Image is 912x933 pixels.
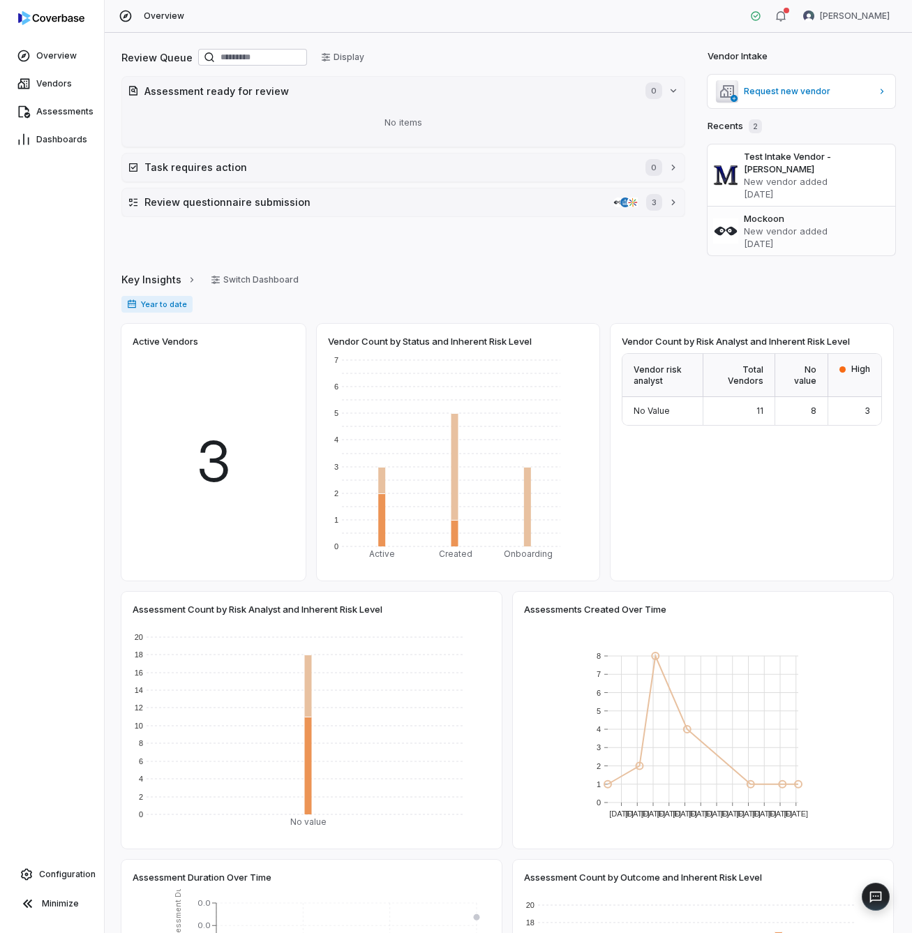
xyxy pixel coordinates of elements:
[736,809,761,818] text: [DATE]
[524,871,762,883] span: Assessment Count by Outcome and Inherent Risk Level
[526,918,535,927] text: 18
[122,154,685,181] button: Task requires action0
[133,603,382,615] span: Assessment Count by Risk Analyst and Inherent Risk Level
[334,463,338,471] text: 3
[334,409,338,417] text: 5
[622,354,703,397] div: Vendor risk analyst
[36,78,72,89] span: Vendors
[708,50,768,64] h2: Vendor Intake
[597,798,601,807] text: 0
[645,82,662,99] span: 0
[752,809,777,818] text: [DATE]
[609,809,634,818] text: [DATE]
[328,335,532,348] span: Vendor Count by Status and Inherent Risk Level
[36,134,87,145] span: Dashboards
[133,871,271,883] span: Assessment Duration Over Time
[720,809,745,818] text: [DATE]
[768,809,793,818] text: [DATE]
[144,195,608,209] h2: Review questionnaire submission
[117,265,201,294] button: Key Insights
[334,516,338,524] text: 1
[128,105,679,141] div: No items
[744,237,890,250] p: [DATE]
[526,901,535,909] text: 20
[646,194,662,211] span: 3
[744,225,890,237] p: New vendor added
[122,77,685,105] button: Assessment ready for review0
[811,405,816,416] span: 8
[749,119,762,133] span: 2
[334,435,338,444] text: 4
[634,405,670,416] span: No Value
[744,150,890,175] h3: Test Intake Vendor - [PERSON_NAME]
[334,489,338,498] text: 2
[42,898,79,909] span: Minimize
[334,356,338,364] text: 7
[313,47,373,68] button: Display
[705,809,729,818] text: [DATE]
[139,757,143,766] text: 6
[334,542,338,551] text: 0
[3,127,101,152] a: Dashboards
[708,144,895,206] a: Test Intake Vendor - [PERSON_NAME]New vendor added[DATE]
[6,862,98,887] a: Configuration
[775,354,828,397] div: No value
[657,809,681,818] text: [DATE]
[756,405,763,416] span: 11
[39,869,96,880] span: Configuration
[197,920,211,930] tspan: 0.0
[144,10,184,22] span: Overview
[139,793,143,801] text: 2
[708,119,762,133] h2: Recents
[597,725,601,733] text: 4
[202,269,307,290] button: Switch Dashboard
[121,265,197,294] a: Key Insights
[122,188,685,216] button: Review questionnaire submissionmockoon.comfind-and-update.company-information.service.gov.uk/comp...
[744,175,890,188] p: New vendor added
[865,405,870,416] span: 3
[744,212,890,225] h3: Mockoon
[641,809,666,818] text: [DATE]
[3,71,101,96] a: Vendors
[597,707,601,715] text: 5
[744,188,890,200] p: [DATE]
[524,603,666,615] span: Assessments Created Over Time
[597,670,601,678] text: 7
[703,354,775,397] div: Total Vendors
[144,160,631,174] h2: Task requires action
[135,650,143,659] text: 18
[144,84,631,98] h2: Assessment ready for review
[744,86,872,97] span: Request new vendor
[597,762,601,770] text: 2
[820,10,890,22] span: [PERSON_NAME]
[121,272,181,287] span: Key Insights
[135,703,143,712] text: 12
[708,75,895,108] a: Request new vendor
[139,810,143,819] text: 0
[334,382,338,391] text: 6
[196,419,232,503] span: 3
[597,689,601,697] text: 6
[851,364,870,375] span: High
[121,296,193,313] span: Year to date
[597,780,601,789] text: 1
[139,739,143,747] text: 8
[139,775,143,783] text: 4
[18,11,84,25] img: Coverbase logo
[795,6,898,27] button: Chris Morgan avatar[PERSON_NAME]
[135,633,143,641] text: 20
[784,809,808,818] text: [DATE]
[3,43,101,68] a: Overview
[121,50,193,65] h2: Review Queue
[597,743,601,752] text: 3
[133,335,198,348] span: Active Vendors
[135,722,143,730] text: 10
[3,99,101,124] a: Assessments
[689,809,713,818] text: [DATE]
[36,106,94,117] span: Assessments
[6,890,98,918] button: Minimize
[127,299,137,309] svg: Date range for report
[625,809,650,818] text: [DATE]
[36,50,77,61] span: Overview
[622,335,850,348] span: Vendor Count by Risk Analyst and Inherent Risk Level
